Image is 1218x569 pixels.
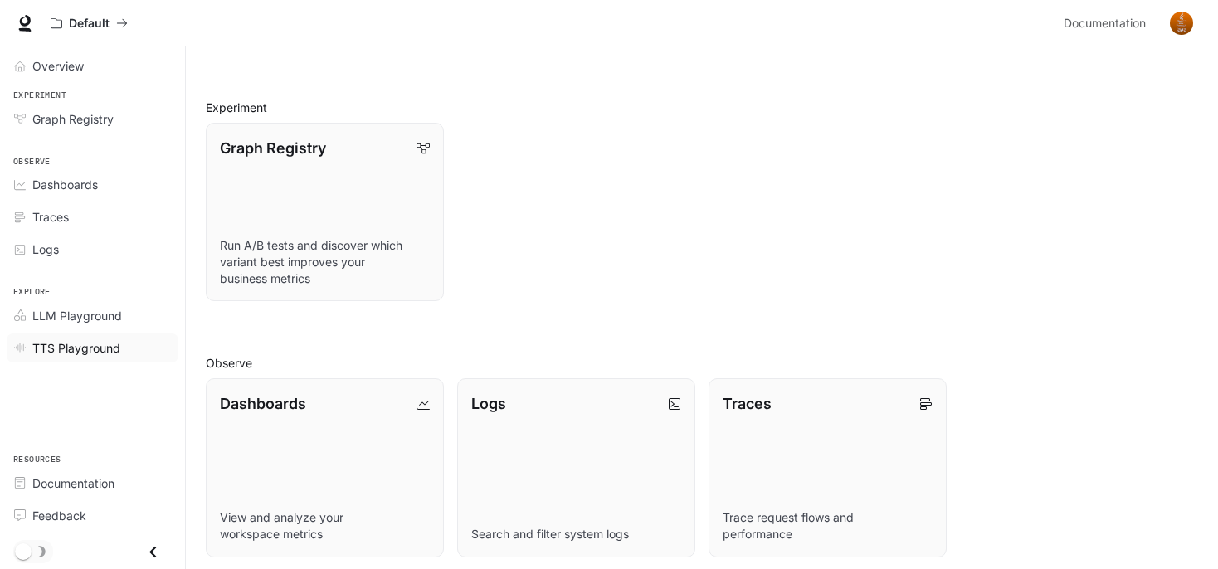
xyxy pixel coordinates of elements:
a: DashboardsView and analyze your workspace metrics [206,378,444,557]
button: Close drawer [134,535,172,569]
p: Run A/B tests and discover which variant best improves your business metrics [220,237,430,287]
h2: Experiment [206,99,1198,116]
a: Traces [7,202,178,231]
button: User avatar [1165,7,1198,40]
span: Documentation [1064,13,1146,34]
span: LLM Playground [32,307,122,324]
a: Overview [7,51,178,80]
h2: Observe [206,354,1198,372]
p: View and analyze your workspace metrics [220,509,430,542]
button: All workspaces [43,7,135,40]
img: User avatar [1170,12,1193,35]
p: Traces [723,392,772,415]
a: Graph RegistryRun A/B tests and discover which variant best improves your business metrics [206,123,444,301]
a: Documentation [1057,7,1158,40]
a: Graph Registry [7,105,178,134]
a: LLM Playground [7,301,178,330]
span: Dark mode toggle [15,542,32,560]
a: LogsSearch and filter system logs [457,378,695,557]
span: Dashboards [32,176,98,193]
p: Search and filter system logs [471,526,681,542]
a: TracesTrace request flows and performance [709,378,947,557]
span: TTS Playground [32,339,120,357]
p: Graph Registry [220,137,326,159]
a: Dashboards [7,170,178,199]
a: TTS Playground [7,333,178,362]
span: Graph Registry [32,110,114,128]
span: Overview [32,57,84,75]
p: Dashboards [220,392,306,415]
span: Logs [32,241,59,258]
p: Default [69,17,110,31]
a: Feedback [7,501,178,530]
span: Feedback [32,507,86,524]
p: Trace request flows and performance [723,509,933,542]
p: Logs [471,392,506,415]
span: Documentation [32,474,114,492]
a: Logs [7,235,178,264]
span: Traces [32,208,69,226]
a: Documentation [7,469,178,498]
